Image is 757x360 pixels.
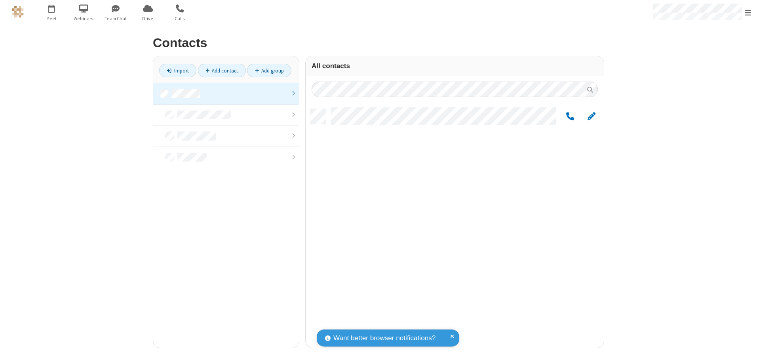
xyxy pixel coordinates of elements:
span: Calls [165,15,195,22]
a: Import [159,64,196,77]
a: Add group [247,64,291,77]
a: Add contact [198,64,246,77]
span: Drive [133,15,163,22]
button: Call by phone [562,112,578,122]
h2: Contacts [153,36,604,50]
img: QA Selenium DO NOT DELETE OR CHANGE [12,6,24,18]
button: Edit [584,112,599,122]
div: grid [306,103,604,348]
span: Team Chat [101,15,131,22]
span: Webinars [69,15,99,22]
h3: All contacts [312,62,598,70]
span: Want better browser notifications? [333,333,436,343]
span: Meet [37,15,67,22]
